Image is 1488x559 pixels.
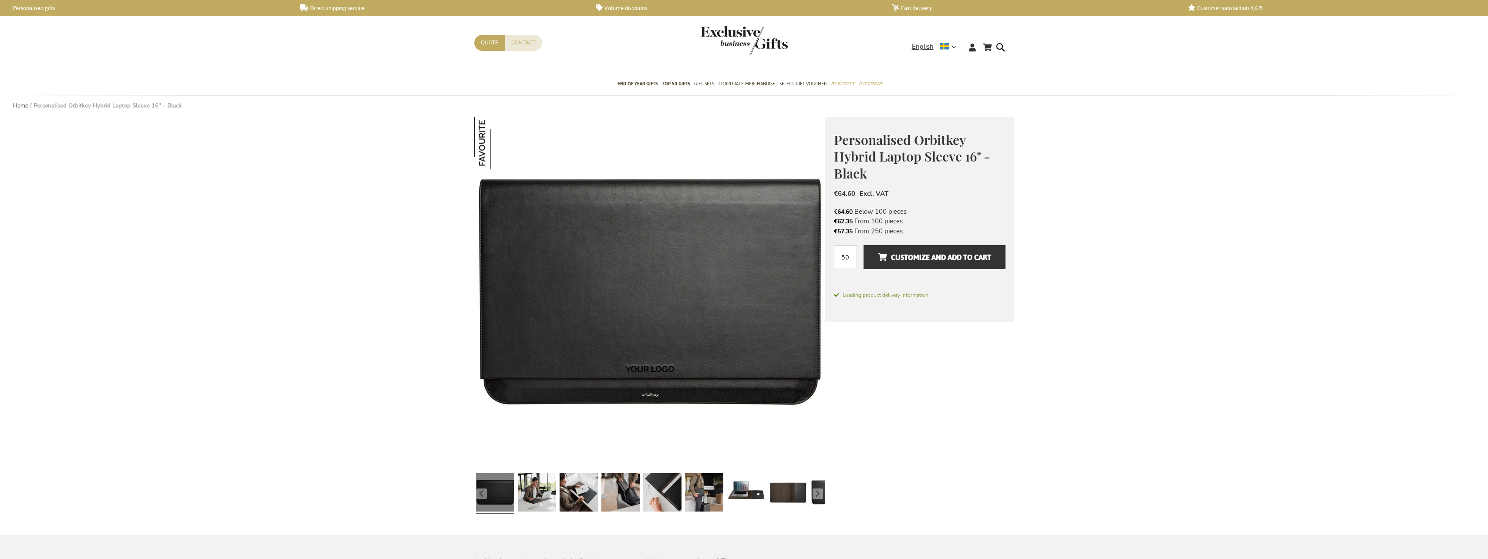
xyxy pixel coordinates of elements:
a: Personalised Orbitkey Hybrid Laptop Sleeve 16" - Black [560,470,598,518]
span: €64.60 [834,189,855,198]
span: Customize and add to cart [878,250,991,264]
button: Customize and add to cart [864,245,1005,269]
span: Loading product delivery information. [834,291,1005,299]
strong: Personalised Orbitkey Hybrid Laptop Sleeve 16" - Black [34,102,182,110]
span: Corporate Merchandise [719,79,775,88]
a: Personalised Orbitkey Hybrid Laptop Sleeve 16" - Black [727,470,765,518]
a: Volume discounts [596,4,878,12]
span: By Budget [831,79,854,88]
input: Qty [834,245,857,268]
span: Excl. VAT [860,189,888,198]
a: Home [13,102,28,110]
li: From 100 pieces [834,216,1005,226]
span: Personalised Orbitkey Hybrid Laptop Sleeve 16" - Black [834,131,990,182]
img: Personalised Orbitkey Hybrid Laptop Sleeve 16" - Black [474,117,825,468]
li: Below 100 pieces [834,207,1005,216]
span: Gift Sets [694,79,714,88]
span: English [912,42,934,52]
a: Quote [474,35,505,51]
a: Personalised Orbitkey Hybrid Laptop Sleeve 16" - Black [601,470,640,518]
span: Select Gift Voucher [779,79,827,88]
a: Personalised Orbitkey Hybrid Laptop Sleeve 16" - Black [518,470,556,518]
a: Personalised Orbitkey Hybrid Laptop Sleeve 16" - Black [476,470,514,518]
a: Personalised gifts [4,4,286,12]
div: English [912,42,962,52]
span: End of year gifts [617,79,658,88]
a: store logo [701,26,744,55]
span: €64.60 [834,208,853,216]
img: Exclusive Business gifts logo [701,26,788,55]
a: Customer satisfaction 4,6/5 [1188,4,1470,12]
img: Personalised Orbitkey Hybrid Laptop Sleeve 16" - Black [474,117,527,169]
span: TOP 50 Gifts [662,79,690,88]
a: Direct shipping service [300,4,582,12]
a: Personalised Orbitkey Hybrid Laptop Sleeve 16" - Black [769,470,807,518]
a: Personalised Orbitkey Hybrid Laptop Sleeve 16" - Black [643,470,682,518]
span: €62.35 [834,217,853,226]
li: From 250 pieces [834,226,1005,236]
a: Personalised Orbitkey Hybrid Laptop Sleeve 16" - Black [810,470,849,518]
span: €57.35 [834,227,853,236]
span: Occasions [859,79,882,88]
a: Fast delivery [892,4,1174,12]
a: Personalised Orbitkey Hybrid Laptop Sleeve 16" - Black [685,470,723,518]
a: Contact [505,35,542,51]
